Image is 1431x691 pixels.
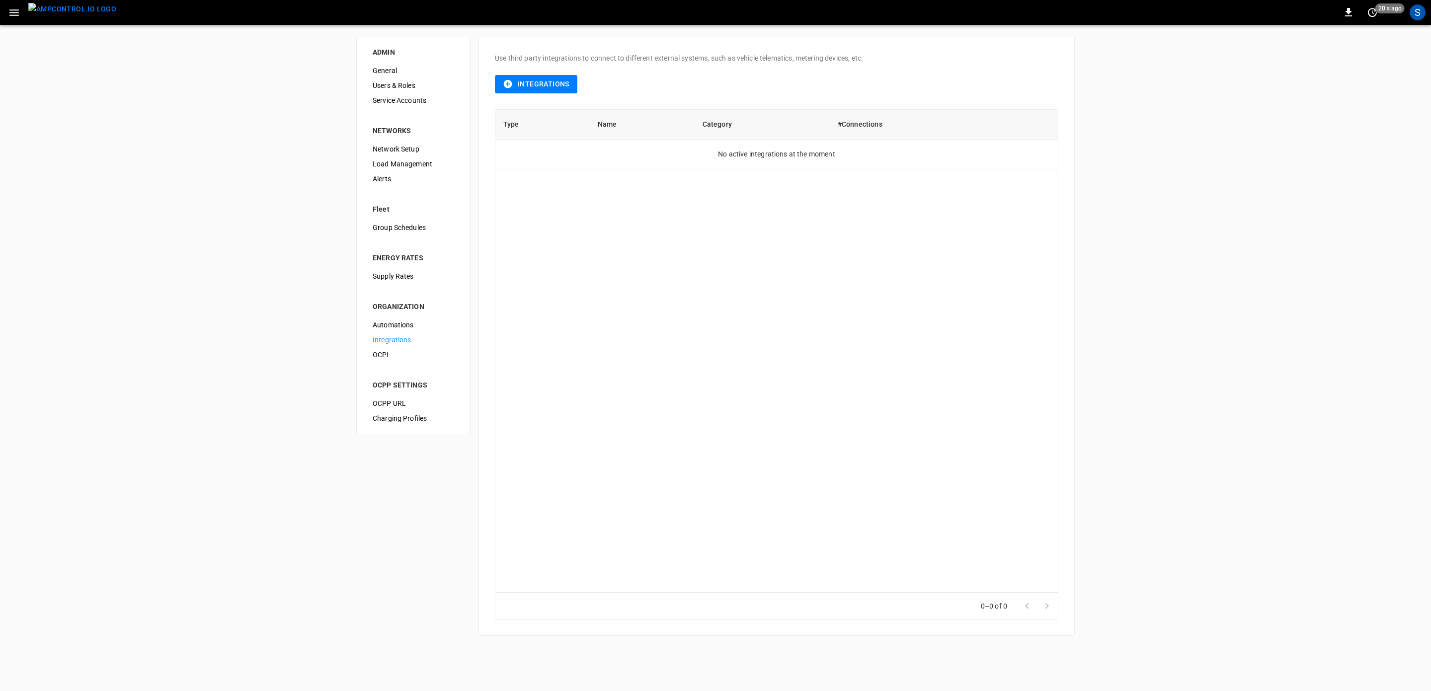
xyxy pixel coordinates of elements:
[373,95,454,106] span: Service Accounts
[373,302,454,311] div: ORGANIZATION
[495,75,577,93] button: Integrations
[365,78,462,93] div: Users & Roles
[365,93,462,108] div: Service Accounts
[495,110,590,140] th: Type
[1375,3,1405,13] span: 20 s ago
[365,396,462,411] div: OCPP URL
[981,601,1007,611] p: 0–0 of 0
[365,156,462,171] div: Load Management
[373,398,454,409] span: OCPP URL
[373,66,454,76] span: General
[365,269,462,284] div: Supply Rates
[365,220,462,235] div: Group Schedules
[373,335,454,345] span: Integrations
[28,3,116,15] img: ampcontrol.io logo
[373,271,454,282] span: Supply Rates
[373,380,454,390] div: OCPP SETTINGS
[373,350,454,360] span: OCPI
[373,80,454,91] span: Users & Roles
[830,110,1011,140] th: #Connections
[373,320,454,330] span: Automations
[365,332,462,347] div: Integrations
[365,142,462,156] div: Network Setup
[695,110,830,140] th: Category
[373,126,454,136] div: NETWORKS
[495,53,1058,63] p: Use third party integrations to connect to different external systems, such as vehicle telematics...
[365,63,462,78] div: General
[373,159,454,169] span: Load Management
[373,204,454,214] div: Fleet
[365,317,462,332] div: Automations
[1410,4,1426,20] div: profile-icon
[373,413,454,424] span: Charging Profiles
[373,144,454,154] span: Network Setup
[373,223,454,233] span: Group Schedules
[495,140,1058,169] td: No active integrations at the moment
[365,171,462,186] div: Alerts
[365,347,462,362] div: OCPI
[373,174,454,184] span: Alerts
[373,47,454,57] div: ADMIN
[373,253,454,263] div: ENERGY RATES
[590,110,695,140] th: Name
[365,411,462,426] div: Charging Profiles
[1364,4,1380,20] button: set refresh interval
